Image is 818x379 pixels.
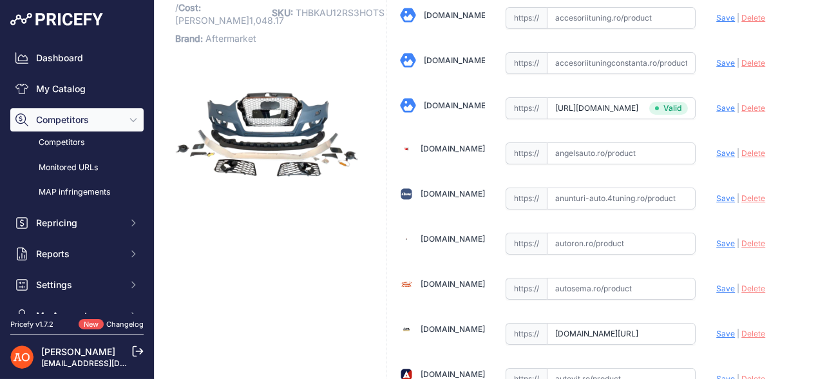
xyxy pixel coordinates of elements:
[178,2,201,13] span: Cost:
[741,148,765,158] span: Delete
[737,193,739,203] span: |
[737,329,739,338] span: |
[547,142,696,164] input: angelsauto.ro/product
[547,188,696,209] input: anunturi-auto.4tuning.ro/product
[421,189,485,199] a: [DOMAIN_NAME]
[741,103,765,113] span: Delete
[36,309,120,322] span: My Account
[741,329,765,338] span: Delete
[36,217,120,229] span: Repricing
[10,108,144,131] button: Competitors
[547,52,696,74] input: accesoriituningconstanta.ro/product
[716,103,735,113] span: Save
[424,55,488,65] a: [DOMAIN_NAME]
[737,284,739,293] span: |
[506,142,547,164] span: https://
[175,2,284,26] span: / [PERSON_NAME]
[249,15,284,26] span: 1,048.17
[547,278,696,300] input: autosema.ro/product
[10,13,103,26] img: Pricefy Logo
[421,324,485,334] a: [DOMAIN_NAME]
[741,284,765,293] span: Delete
[547,233,696,255] input: autoron.ro/product
[424,10,488,20] a: [DOMAIN_NAME]
[737,148,739,158] span: |
[421,369,485,379] a: [DOMAIN_NAME]
[36,248,120,260] span: Reports
[716,193,735,203] span: Save
[506,233,547,255] span: https://
[506,7,547,29] span: https://
[10,46,144,70] a: Dashboard
[506,323,547,345] span: https://
[506,97,547,119] span: https://
[737,13,739,23] span: |
[506,278,547,300] span: https://
[737,238,739,248] span: |
[41,358,176,368] a: [EMAIL_ADDRESS][DOMAIN_NAME]
[716,329,735,338] span: Save
[716,13,735,23] span: Save
[741,238,765,248] span: Delete
[36,278,120,291] span: Settings
[41,346,115,357] a: [PERSON_NAME]
[716,148,735,158] span: Save
[424,101,488,110] a: [DOMAIN_NAME]
[205,33,256,44] span: Aftermarket
[421,144,485,153] a: [DOMAIN_NAME]
[421,234,485,244] a: [DOMAIN_NAME]
[421,279,485,289] a: [DOMAIN_NAME]
[10,157,144,179] a: Monitored URLs
[506,52,547,74] span: https://
[10,211,144,235] button: Repricing
[737,58,739,68] span: |
[741,193,765,203] span: Delete
[36,113,120,126] span: Competitors
[737,103,739,113] span: |
[716,238,735,248] span: Save
[10,304,144,327] button: My Account
[272,7,293,18] span: SKU:
[79,319,104,330] span: New
[547,97,696,119] input: angeleye.ro/product
[296,7,385,18] span: THBKAU12RS3HOTS
[741,58,765,68] span: Delete
[106,320,144,329] a: Changelog
[10,131,144,154] a: Competitors
[547,7,696,29] input: accesoriituning.ro/product
[10,77,144,101] a: My Catalog
[10,273,144,296] button: Settings
[716,284,735,293] span: Save
[506,188,547,209] span: https://
[10,319,53,330] div: Pricefy v1.7.2
[10,181,144,204] a: MAP infringements
[547,323,696,345] input: autotuningeurope.com/product
[741,13,765,23] span: Delete
[10,242,144,266] button: Reports
[716,58,735,68] span: Save
[175,33,203,44] span: Brand:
